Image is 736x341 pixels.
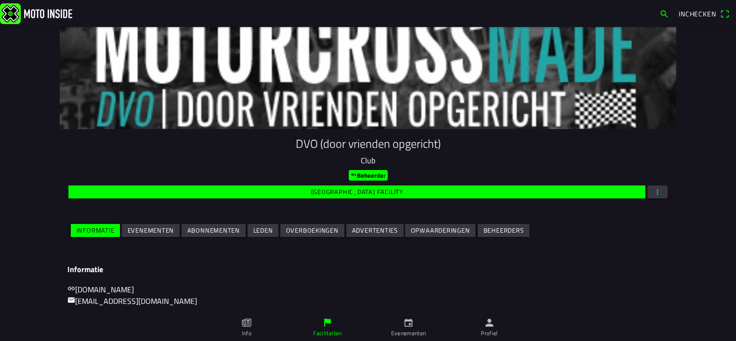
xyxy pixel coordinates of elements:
ion-label: Faciliteiten [313,329,342,338]
ion-label: Profiel [481,329,498,338]
ion-label: Evenementen [391,329,426,338]
ion-button: Beheerders [478,224,529,237]
ion-icon: flag [322,317,333,328]
ion-icon: paper [241,317,252,328]
p: Club [67,155,669,166]
ion-label: Info [242,329,251,338]
ion-button: Evenementen [122,224,180,237]
a: link[DOMAIN_NAME] [67,284,134,295]
ion-icon: mail [67,296,75,304]
ion-button: Advertenties [346,224,404,237]
ion-button: Opwaarderingen [405,224,475,237]
ion-button: [GEOGRAPHIC_DATA] facility [68,185,645,198]
ion-button: Informatie [71,224,120,237]
ion-button: Overboekingen [280,224,344,237]
a: mail[EMAIL_ADDRESS][DOMAIN_NAME] [67,295,197,307]
ion-button: Abonnementen [182,224,246,237]
ion-badge: Beheerder [349,170,388,181]
ion-icon: person [484,317,495,328]
h1: DVO (door vrienden opgericht) [67,137,669,151]
a: search [655,5,674,22]
a: Incheckenqr scanner [674,5,734,22]
ion-button: Leden [248,224,278,237]
span: Inchecken [679,9,716,19]
ion-icon: calendar [403,317,414,328]
ion-icon: link [67,285,75,292]
h3: Informatie [67,265,669,274]
ion-icon: key [351,171,357,178]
